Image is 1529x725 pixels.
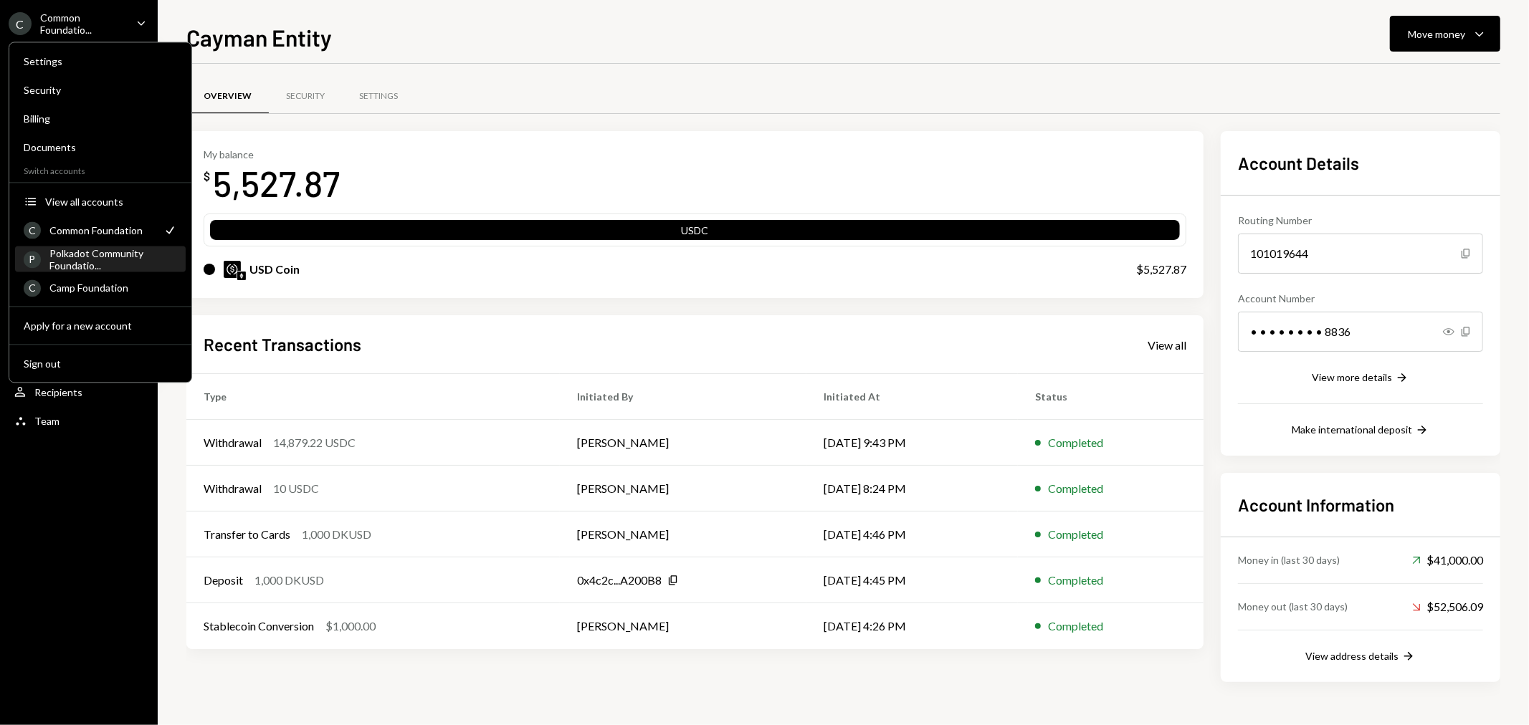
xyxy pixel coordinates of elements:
div: Transfer to Cards [204,526,290,543]
div: Security [24,84,177,96]
a: Overview [186,78,269,115]
a: Recipients [9,379,149,405]
div: Completed [1048,572,1103,589]
th: Type [186,374,560,420]
a: Security [269,78,342,115]
div: Documents [24,141,177,153]
a: Documents [15,134,186,160]
a: Team [9,408,149,433]
div: Settings [24,55,177,67]
th: Initiated At [806,374,1018,420]
td: [PERSON_NAME] [560,466,806,512]
div: Security [286,90,325,102]
div: View all [1148,338,1186,352]
td: [DATE] 4:26 PM [806,603,1018,649]
div: Move money [1408,27,1465,42]
div: Withdrawal [204,480,262,497]
div: Money in (last 30 days) [1238,552,1340,567]
div: Apply for a new account [24,320,177,332]
a: Billing [15,105,186,131]
div: $5,527.87 [1136,261,1186,278]
td: [DATE] 4:46 PM [806,512,1018,557]
button: Sign out [15,351,186,377]
div: C [9,12,32,35]
div: Common Foundation [49,224,154,236]
th: Status [1018,374,1204,420]
div: Completed [1048,618,1103,635]
td: [PERSON_NAME] [560,603,806,649]
a: Security [15,77,186,102]
div: Completed [1048,480,1103,497]
a: CCamp Foundation [15,274,186,300]
div: 14,879.22 USDC [273,434,356,451]
div: Sign out [24,357,177,370]
td: [DATE] 8:24 PM [806,466,1018,512]
div: 5,527.87 [213,160,340,206]
td: [PERSON_NAME] [560,512,806,557]
div: Deposit [204,572,243,589]
button: View address details [1305,649,1416,665]
div: Make international deposit [1292,423,1412,436]
div: $1,000.00 [325,618,376,635]
div: C [24,221,41,239]
div: Recipients [34,386,82,398]
td: [DATE] 4:45 PM [806,557,1018,603]
div: Team [34,415,59,427]
div: $41,000.00 [1412,552,1483,569]
button: View more details [1312,370,1409,386]
a: PPolkadot Community Foundatio... [15,246,186,272]
div: Completed [1048,434,1103,451]
div: Common Foundatio... [40,11,125,36]
div: USDC [210,223,1180,243]
button: Apply for a new account [15,313,186,339]
div: Billing [24,112,177,125]
div: • • • • • • • • 8836 [1238,312,1483,352]
div: View all accounts [45,196,177,208]
h2: Account Details [1238,151,1483,175]
button: Move money [1390,16,1500,52]
div: Withdrawal [204,434,262,451]
div: C [24,279,41,297]
div: Stablecoin Conversion [204,618,314,635]
img: ethereum-mainnet [237,272,246,280]
a: Settings [342,78,415,115]
div: USD Coin [249,261,300,278]
div: 1,000 DKUSD [254,572,324,589]
div: P [24,251,41,268]
td: [DATE] 9:43 PM [806,420,1018,466]
div: My balance [204,148,340,160]
h1: Cayman Entity [186,23,332,52]
div: View more details [1312,371,1392,383]
a: Settings [15,48,186,74]
div: 0x4c2c...A200B8 [577,572,662,589]
div: Camp Foundation [49,282,177,294]
div: 101019644 [1238,234,1483,274]
h2: Account Information [1238,493,1483,517]
td: [PERSON_NAME] [560,420,806,466]
div: $ [204,169,210,183]
button: Make international deposit [1292,423,1429,438]
div: Settings [359,90,398,102]
button: View all accounts [15,189,186,215]
div: $52,506.09 [1412,598,1483,615]
div: View address details [1305,650,1399,662]
div: Polkadot Community Foundatio... [49,247,177,272]
div: Account Number [1238,291,1483,306]
a: View all [1148,337,1186,352]
th: Initiated By [560,374,806,420]
div: Completed [1048,526,1103,543]
img: USDC [224,261,241,278]
div: Routing Number [1238,213,1483,228]
div: Money out (last 30 days) [1238,599,1348,614]
div: 1,000 DKUSD [302,526,371,543]
h2: Recent Transactions [204,332,361,356]
div: 10 USDC [273,480,319,497]
div: Switch accounts [9,163,191,176]
div: Overview [204,90,252,102]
